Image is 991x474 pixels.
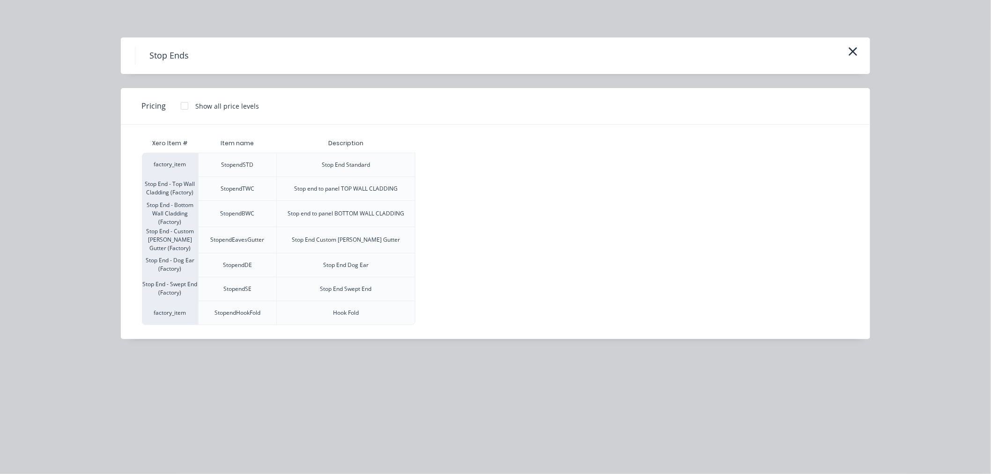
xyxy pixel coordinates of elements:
div: StopendSE [223,285,251,293]
div: StopendBWC [221,209,255,218]
div: Stop End - Custom [PERSON_NAME] Gutter (Factory) [142,227,198,253]
div: StopendHookFold [214,309,260,317]
div: Stop end to panel TOP WALL CLADDING [294,185,398,193]
div: Xero Item # [142,134,198,153]
div: Item name [213,132,261,155]
div: Stop End - Swept End (Factory) [142,277,198,301]
div: Description [321,132,371,155]
span: Pricing [141,100,166,111]
div: Show all price levels [195,101,259,111]
div: Stop End Custom [PERSON_NAME] Gutter [292,236,400,244]
div: Stop End Dog Ear [323,261,369,269]
div: Stop end to panel BOTTOM WALL CLADDING [288,209,404,218]
div: StopendDE [223,261,252,269]
div: StopendEavesGutter [211,236,265,244]
div: Hook Fold [333,309,359,317]
div: Stop End - Dog Ear (Factory) [142,253,198,277]
div: factory_item [142,301,198,325]
div: StopendTWC [221,185,254,193]
div: factory_item [142,153,198,177]
div: Stop End Standard [322,161,370,169]
div: Stop End Swept End [320,285,372,293]
div: Stop End - Bottom Wall Cladding (Factory) [142,200,198,227]
div: Stop End - Top Wall Cladding (Factory) [142,177,198,200]
h4: Stop Ends [135,47,203,65]
div: StopendSTD [222,161,254,169]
